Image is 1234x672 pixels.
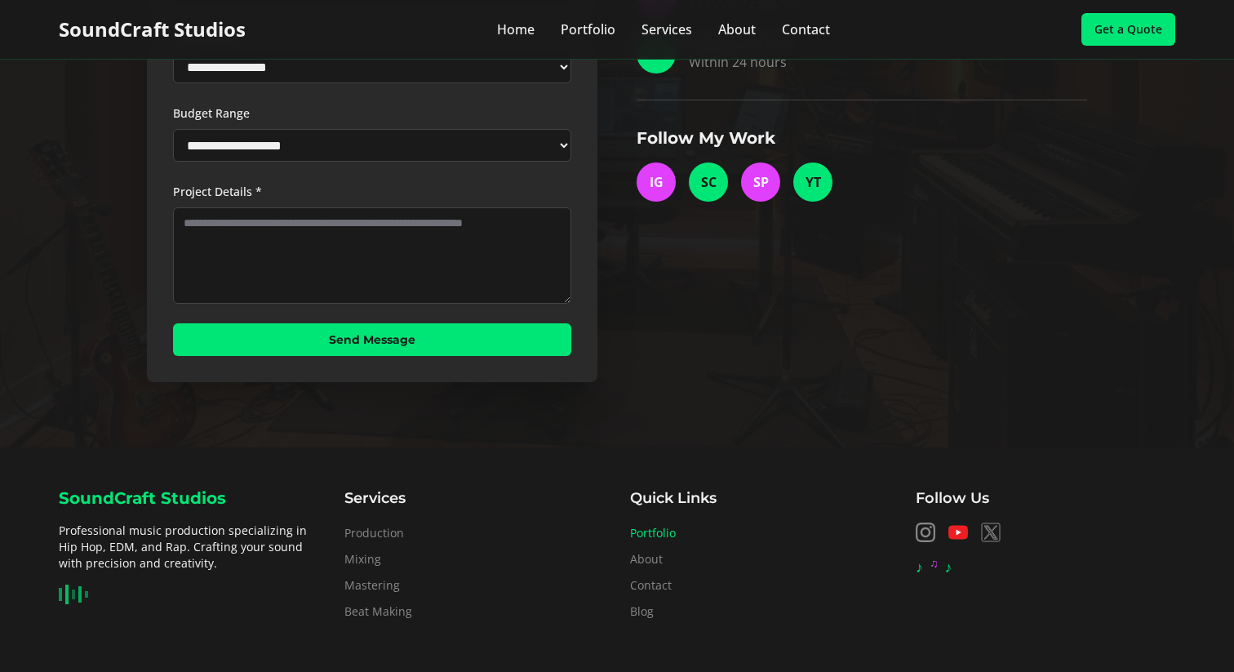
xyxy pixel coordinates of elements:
h4: Follow My Work [637,127,1087,149]
h4: Quick Links [630,487,890,510]
a: IG [637,162,676,202]
a: Home [497,20,535,39]
button: Send Message [173,323,571,356]
span: ♪ [945,555,952,578]
a: SP [741,162,780,202]
span: YT [806,172,821,192]
a: Services [641,20,692,39]
span: ♫ [930,555,939,578]
p: Within 24 hours [689,52,792,72]
a: SC [689,162,728,202]
a: SoundCraft Studios [59,16,246,42]
a: About [630,551,663,567]
a: About [718,20,756,39]
span: SP [753,172,769,192]
a: Portfolio [561,20,615,39]
a: Blog [630,603,654,619]
a: YT [793,162,832,202]
label: Project Details * [173,184,262,199]
a: Contact [630,577,672,593]
span: ♪ [916,555,923,578]
a: Beat Making [344,603,412,619]
p: Professional music production specializing in Hip Hop, EDM, and Rap. Crafting your sound with pre... [59,523,318,572]
a: Get a Quote [1081,13,1175,46]
a: Production [344,525,404,541]
label: Budget Range [173,105,250,121]
h3: SoundCraft Studios [59,487,318,510]
a: Portfolio [630,525,676,541]
span: SC [701,172,717,192]
a: Contact [782,20,830,39]
a: Mixing [344,551,381,567]
h4: Follow Us [916,487,1175,510]
h4: Services [344,487,604,510]
a: Mastering [344,577,400,593]
span: IG [650,172,664,192]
